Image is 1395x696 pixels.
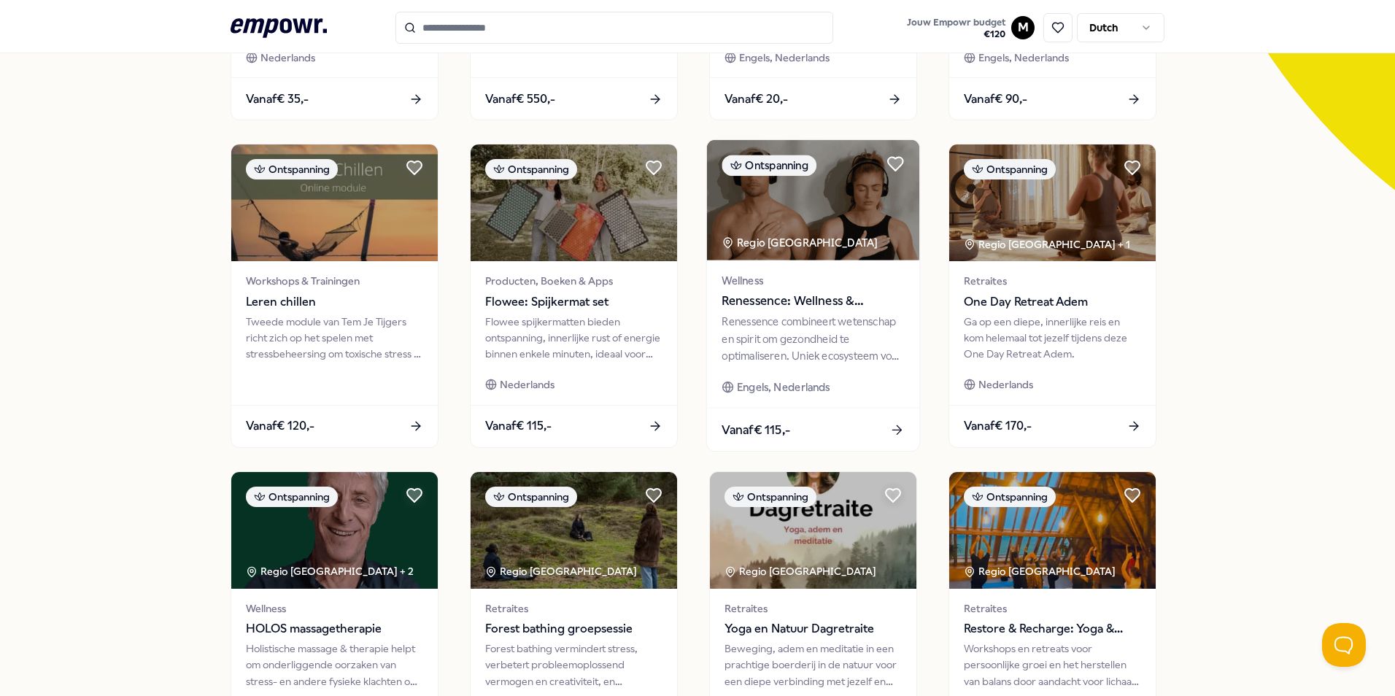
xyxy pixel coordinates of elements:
span: Nederlands [500,376,554,393]
span: Vanaf € 35,- [246,90,309,109]
span: Restore & Recharge: Yoga & Meditatie [964,619,1141,638]
a: package imageOntspanningRegio [GEOGRAPHIC_DATA] WellnessRenessence: Wellness & MindfulnessRenesse... [706,139,921,452]
span: Nederlands [260,50,315,66]
img: package image [231,472,438,589]
div: Ontspanning [246,487,338,507]
span: Nederlands [978,376,1033,393]
span: Forest bathing groepsessie [485,619,662,638]
span: Wellness [722,272,904,289]
div: Ontspanning [246,159,338,179]
span: Vanaf € 115,- [485,417,552,436]
div: Regio [GEOGRAPHIC_DATA] [485,563,639,579]
div: Ontspanning [724,487,816,507]
div: Ontspanning [964,487,1056,507]
iframe: Help Scout Beacon - Open [1322,623,1366,667]
span: Yoga en Natuur Dagretraite [724,619,902,638]
div: Beweging, adem en meditatie in een prachtige boerderij in de natuur voor een diepe verbinding met... [724,641,902,689]
span: € 120 [907,28,1005,40]
img: package image [710,472,916,589]
span: Vanaf € 120,- [246,417,314,436]
span: One Day Retreat Adem [964,293,1141,312]
span: Retraites [724,600,902,616]
div: Flowee spijkermatten bieden ontspanning, innerlijke rust of energie binnen enkele minuten, ideaal... [485,314,662,363]
span: Vanaf € 550,- [485,90,555,109]
span: Retraites [964,600,1141,616]
div: Ontspanning [485,487,577,507]
div: Regio [GEOGRAPHIC_DATA] + 1 [964,236,1130,252]
div: Regio [GEOGRAPHIC_DATA] [722,235,880,252]
button: Jouw Empowr budget€120 [904,14,1008,43]
span: Engels, Nederlands [739,50,830,66]
a: package imageOntspanningRegio [GEOGRAPHIC_DATA] + 1RetraitesOne Day Retreat AdemGa op een diepe, ... [948,144,1156,447]
span: Retraites [485,600,662,616]
span: HOLOS massagetherapie [246,619,423,638]
div: Ontspanning [485,159,577,179]
img: package image [471,144,677,261]
div: Ga op een diepe, innerlijke reis en kom helemaal tot jezelf tijdens deze One Day Retreat Adem. [964,314,1141,363]
span: Flowee: Spijkermat set [485,293,662,312]
span: Producten, Boeken & Apps [485,273,662,289]
a: Jouw Empowr budget€120 [901,12,1011,43]
span: Engels, Nederlands [737,379,830,396]
div: Regio [GEOGRAPHIC_DATA] [964,563,1118,579]
span: Engels, Nederlands [978,50,1069,66]
img: package image [949,144,1156,261]
span: Jouw Empowr budget [907,17,1005,28]
input: Search for products, categories or subcategories [395,12,833,44]
div: Forest bathing vermindert stress, verbetert probleemoplossend vermogen en creativiteit, en bevord... [485,641,662,689]
a: package imageOntspanningProducten, Boeken & AppsFlowee: Spijkermat setFlowee spijkermatten bieden... [470,144,678,447]
span: Leren chillen [246,293,423,312]
img: package image [471,472,677,589]
span: Wellness [246,600,423,616]
span: Vanaf € 90,- [964,90,1027,109]
div: Regio [GEOGRAPHIC_DATA] + 2 [246,563,414,579]
a: package imageOntspanningWorkshops & TrainingenLeren chillenTweede module van Tem Je Tijgers richt... [231,144,438,447]
img: package image [707,140,919,260]
img: package image [949,472,1156,589]
div: Holistische massage & therapie helpt om onderliggende oorzaken van stress- en andere fysieke klac... [246,641,423,689]
div: Ontspanning [964,159,1056,179]
span: Vanaf € 115,- [722,420,790,439]
span: Retraites [964,273,1141,289]
div: Ontspanning [722,155,816,177]
div: Renessence combineert wetenschap en spirit om gezondheid te optimaliseren. Uniek ecosysteem voor ... [722,314,904,364]
span: Vanaf € 170,- [964,417,1032,436]
div: Regio [GEOGRAPHIC_DATA] [724,563,878,579]
span: Workshops & Trainingen [246,273,423,289]
div: Tweede module van Tem Je Tijgers richt zich op het spelen met stressbeheersing om toxische stress... [246,314,423,363]
button: M [1011,16,1035,39]
div: Workshops en retreats voor persoonlijke groei en het herstellen van balans door aandacht voor lic... [964,641,1141,689]
img: package image [231,144,438,261]
span: Vanaf € 20,- [724,90,788,109]
span: Renessence: Wellness & Mindfulness [722,292,904,311]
